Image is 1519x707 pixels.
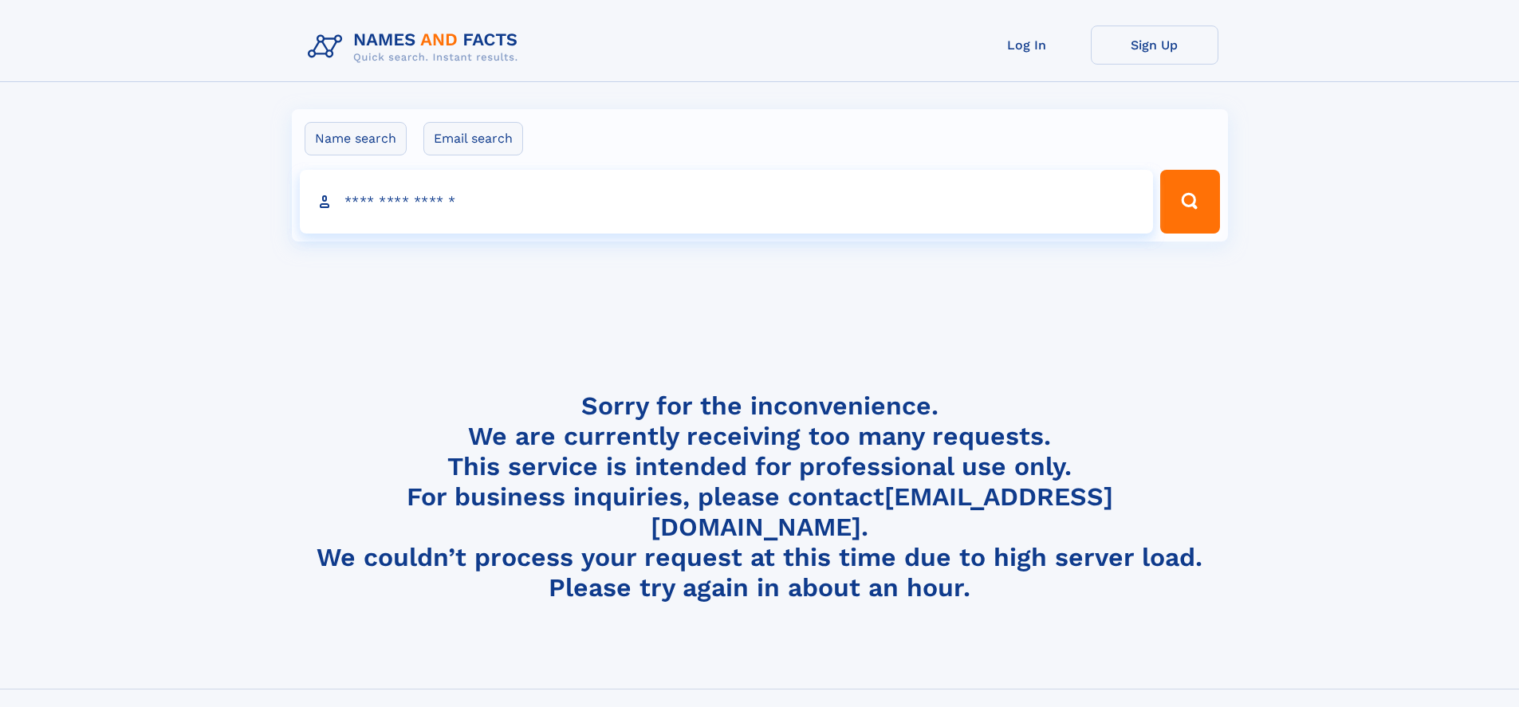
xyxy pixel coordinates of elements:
[423,122,523,155] label: Email search
[651,481,1113,542] a: [EMAIL_ADDRESS][DOMAIN_NAME]
[301,391,1218,603] h4: Sorry for the inconvenience. We are currently receiving too many requests. This service is intend...
[305,122,407,155] label: Name search
[963,26,1091,65] a: Log In
[301,26,531,69] img: Logo Names and Facts
[1091,26,1218,65] a: Sign Up
[1160,170,1219,234] button: Search Button
[300,170,1154,234] input: search input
